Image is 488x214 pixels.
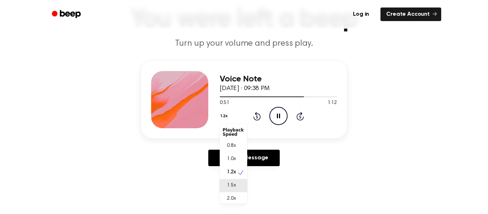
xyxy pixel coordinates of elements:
span: 1.5x [227,182,236,189]
span: 0.8x [227,142,236,150]
span: 1.2x [227,169,236,176]
div: Playback Speed [220,125,247,139]
div: 1.2x [220,124,247,204]
span: 2.0x [227,195,236,203]
span: 1.0x [227,155,236,163]
button: 1.2x [220,110,230,122]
